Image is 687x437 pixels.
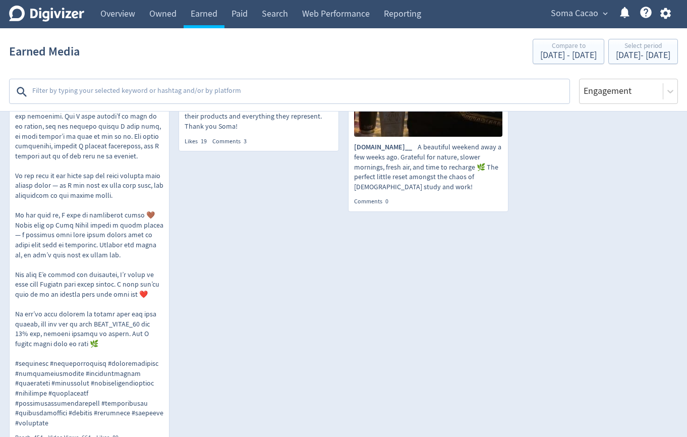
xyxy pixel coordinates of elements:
span: expand_more [601,9,610,18]
span: Soma Cacao [551,6,598,22]
button: Soma Cacao [547,6,610,22]
div: Comments [354,197,394,206]
span: 19 [201,137,207,145]
p: A beautiful weekend away a few weeks ago. Grateful for nature, slower mornings, fresh air, and ti... [354,142,502,192]
span: [DOMAIN_NAME]__ [354,142,418,152]
button: Select period[DATE]- [DATE] [608,39,678,64]
div: Comments [212,137,252,146]
h1: Earned Media [9,35,80,68]
div: Select period [616,42,670,51]
div: Compare to [540,42,597,51]
div: Likes [185,137,212,146]
button: Compare to[DATE] - [DATE] [533,39,604,64]
div: [DATE] - [DATE] [540,51,597,60]
span: 0 [385,197,388,205]
span: 3 [244,137,247,145]
div: [DATE] - [DATE] [616,51,670,60]
p: ✨ Loremipsu dolors ametco, adipis, eli s doeius temp incididuntu lab et. D mag aliquaeni adm veni... [15,13,163,428]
